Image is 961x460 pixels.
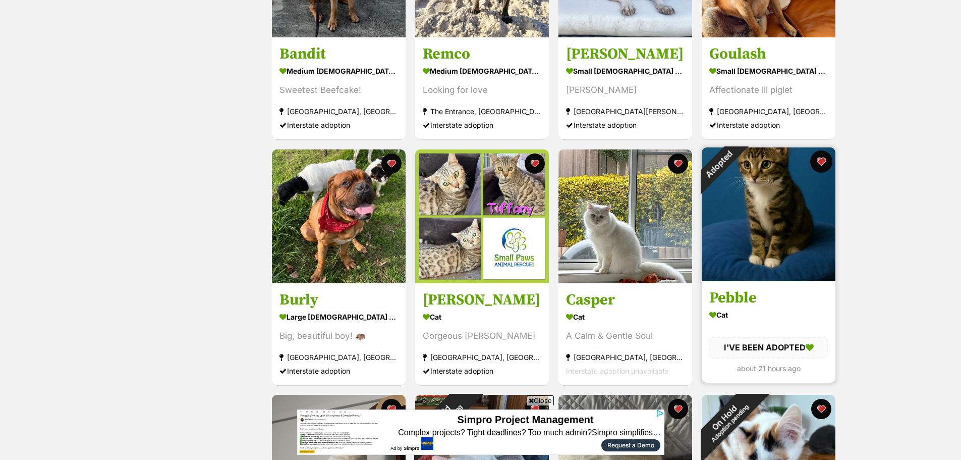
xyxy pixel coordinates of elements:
[279,64,398,79] div: medium [DEMOGRAPHIC_DATA] Dog
[381,399,402,419] button: favourite
[810,150,832,173] button: favourite
[709,45,828,64] h3: Goulash
[566,310,685,324] div: Cat
[423,329,541,343] div: Gorgeous [PERSON_NAME]
[279,105,398,119] div: [GEOGRAPHIC_DATA], [GEOGRAPHIC_DATA]
[423,84,541,97] div: Looking for love
[702,147,835,281] img: Pebble
[415,283,549,385] a: [PERSON_NAME] Cat Gorgeous [PERSON_NAME] [GEOGRAPHIC_DATA], [GEOGRAPHIC_DATA] Interstate adoption...
[527,395,554,405] span: Close
[688,134,748,194] div: Adopted
[811,399,831,419] button: favourite
[709,337,828,358] div: I'VE BEEN ADOPTED
[415,37,549,140] a: Remco medium [DEMOGRAPHIC_DATA] Dog Looking for love The Entrance, [GEOGRAPHIC_DATA] Interstate a...
[566,329,685,343] div: A Calm & Gentle Soul
[423,105,541,119] div: The Entrance, [GEOGRAPHIC_DATA]
[272,37,406,140] a: Bandit medium [DEMOGRAPHIC_DATA] Dog Sweetest Beefcake! [GEOGRAPHIC_DATA], [GEOGRAPHIC_DATA] Inte...
[423,364,541,378] div: Interstate adoption
[566,119,685,132] div: Interstate adoption
[566,105,685,119] div: [GEOGRAPHIC_DATA][PERSON_NAME], [GEOGRAPHIC_DATA]
[566,350,685,364] div: [GEOGRAPHIC_DATA], [GEOGRAPHIC_DATA]
[423,119,541,132] div: Interstate adoption
[423,45,541,64] h3: Remco
[566,84,685,97] div: [PERSON_NAME]
[566,367,668,375] span: Interstate adoption unavailable
[297,410,664,455] iframe: Advertisement
[566,45,685,64] h3: [PERSON_NAME]
[415,149,549,283] img: Tiffany
[279,45,398,64] h3: Bandit
[279,119,398,132] div: Interstate adoption
[702,37,835,140] a: Goulash small [DEMOGRAPHIC_DATA] Dog Affectionate lil piglet [GEOGRAPHIC_DATA], [GEOGRAPHIC_DATA]...
[702,273,835,283] a: Adopted
[709,84,828,97] div: Affectionate lil piglet
[279,310,398,324] div: large [DEMOGRAPHIC_DATA] Dog
[668,399,688,419] button: favourite
[709,288,828,308] h3: Pebble
[272,149,406,283] img: Burly
[709,105,828,119] div: [GEOGRAPHIC_DATA], [GEOGRAPHIC_DATA]
[710,403,750,443] span: Adoption pending
[558,149,692,283] img: Casper
[566,290,685,310] h3: Casper
[423,350,541,364] div: [GEOGRAPHIC_DATA], [GEOGRAPHIC_DATA]
[279,290,398,310] h3: Burly
[709,361,828,375] div: about 21 hours ago
[709,308,828,322] div: Cat
[279,84,398,97] div: Sweetest Beefcake!
[566,64,685,79] div: small [DEMOGRAPHIC_DATA] Dog
[525,154,545,174] button: favourite
[279,329,398,343] div: Big, beautiful boy! 🦛
[668,154,688,174] button: favourite
[709,64,828,79] div: small [DEMOGRAPHIC_DATA] Dog
[558,37,692,140] a: [PERSON_NAME] small [DEMOGRAPHIC_DATA] Dog [PERSON_NAME] [GEOGRAPHIC_DATA][PERSON_NAME], [GEOGRAP...
[272,283,406,385] a: Burly large [DEMOGRAPHIC_DATA] Dog Big, beautiful boy! 🦛 [GEOGRAPHIC_DATA], [GEOGRAPHIC_DATA] Int...
[709,119,828,132] div: Interstate adoption
[423,64,541,79] div: medium [DEMOGRAPHIC_DATA] Dog
[702,281,835,382] a: Pebble Cat I'VE BEEN ADOPTED about 21 hours ago favourite
[279,350,398,364] div: [GEOGRAPHIC_DATA], [GEOGRAPHIC_DATA]
[279,364,398,378] div: Interstate adoption
[423,310,541,324] div: Cat
[381,154,402,174] button: favourite
[558,283,692,385] a: Casper Cat A Calm & Gentle Soul [GEOGRAPHIC_DATA], [GEOGRAPHIC_DATA] Interstate adoption unavaila...
[423,290,541,310] h3: [PERSON_NAME]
